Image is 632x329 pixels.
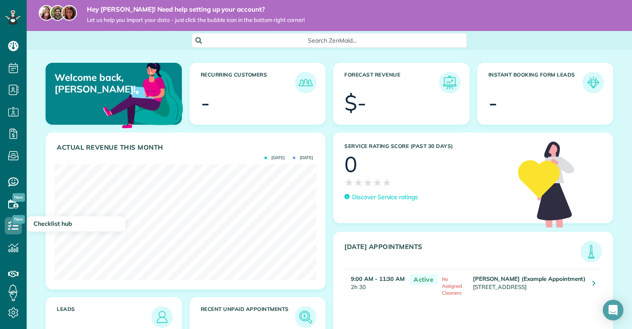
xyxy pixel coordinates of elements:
[57,306,151,328] h3: Leads
[382,175,392,190] span: ★
[473,275,586,282] strong: [PERSON_NAME] (Example Appointment)
[488,72,583,93] h3: Instant Booking Form Leads
[344,143,509,149] h3: Service Rating score (past 30 days)
[344,243,580,262] h3: [DATE] Appointments
[201,72,295,93] h3: Recurring Customers
[153,308,171,326] img: icon_leads-1bed01f49abd5b7fead27621c3d59655bb73ed531f8eeb49469d10e621d6b896.png
[12,215,25,224] span: New
[354,175,363,190] span: ★
[34,220,72,228] span: Checklist hub
[352,193,418,202] p: Discover Service ratings
[201,92,210,114] div: -
[344,193,418,202] a: Discover Service ratings
[442,276,462,296] span: No Assigned Cleaners
[488,92,497,114] div: -
[50,5,65,21] img: jorge-587dff0eeaa6aab1f244e6dc62b8924c3b6ad411094392a53c71c6c4a576187d.jpg
[12,193,25,202] span: New
[344,175,354,190] span: ★
[39,5,54,21] img: maria-72a9807cf96188c08ef61303f053569d2e2a8a1cde33d635c8a3ac13582a053d.jpg
[363,175,373,190] span: ★
[101,53,185,136] img: dashboard_welcome-42a62b7d889689a78055ac9021e634bf52bae3f8056760290aed330b23ab8690.png
[344,72,439,93] h3: Forecast Revenue
[441,74,458,91] img: icon_forecast_revenue-8c13a41c7ed35a8dcfafea3cbb826a0462acb37728057bba2d056411b612bbbe.png
[55,72,137,95] p: Welcome back, [PERSON_NAME]!
[201,306,295,328] h3: Recent unpaid appointments
[297,74,314,91] img: icon_recurring_customers-cf858462ba22bcd05b5a5880d41d6543d210077de5bb9ebc9590e49fd87d84ed.png
[409,274,438,285] span: Active
[297,308,314,326] img: icon_unpaid_appointments-47b8ce3997adf2238b356f14209ab4cced10bd1f174958f3ca8f1d0dd7fffeee.png
[87,16,305,24] span: Let us help you import your data - just click the bubble icon in the bottom right corner!
[471,269,586,300] td: [STREET_ADDRESS]
[57,144,316,151] h3: Actual Revenue this month
[61,5,77,21] img: michelle-19f622bdf1676172e81f8f8fba1fb50e276960ebfe0243fe18214015130c80e4.jpg
[87,5,305,14] strong: Hey [PERSON_NAME]! Need help setting up your account?
[373,175,382,190] span: ★
[293,156,313,160] span: [DATE]
[344,92,366,114] div: $-
[585,74,602,91] img: icon_form_leads-04211a6a04a5b2264e4ee56bc0799ec3eb69b7e499cbb523a139df1d13a81ae0.png
[603,300,623,320] div: Open Intercom Messenger
[344,269,405,300] td: 2h 30
[344,154,357,175] div: 0
[583,243,600,260] img: icon_todays_appointments-901f7ab196bb0bea1936b74009e4eb5ffbc2d2711fa7634e0d609ed5ef32b18b.png
[351,275,405,282] strong: 9:00 AM - 11:30 AM
[264,156,285,160] span: [DATE]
